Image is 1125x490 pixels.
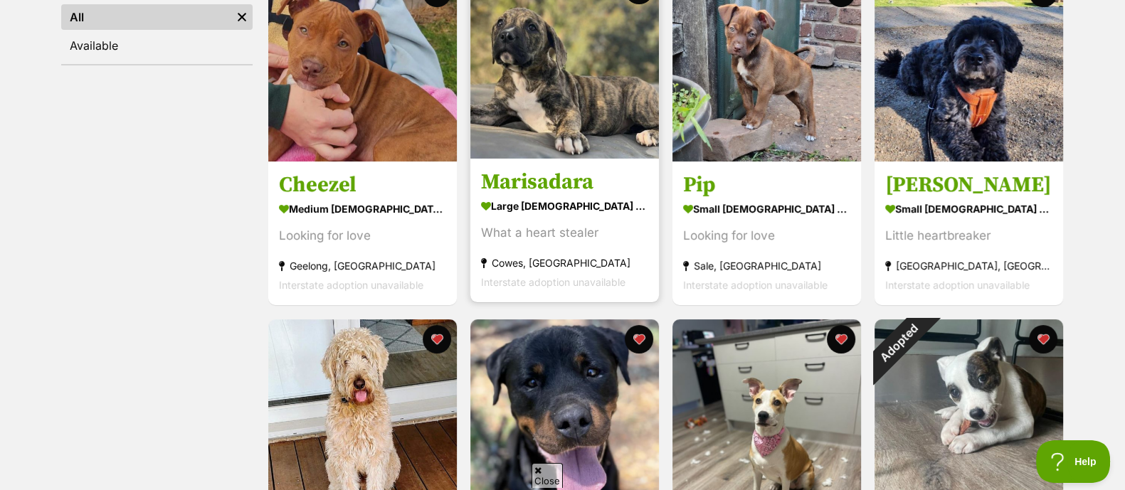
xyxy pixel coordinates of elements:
[470,159,659,303] a: Marisadara large [DEMOGRAPHIC_DATA] Dog What a heart stealer Cowes, [GEOGRAPHIC_DATA] Interstate ...
[279,279,423,292] span: Interstate adoption unavailable
[1029,325,1057,353] button: favourite
[683,257,850,276] div: Sale, [GEOGRAPHIC_DATA]
[481,169,648,196] h3: Marisadara
[885,257,1052,276] div: [GEOGRAPHIC_DATA], [GEOGRAPHIC_DATA]
[683,172,850,199] h3: Pip
[279,257,446,276] div: Geelong, [GEOGRAPHIC_DATA]
[481,254,648,273] div: Cowes, [GEOGRAPHIC_DATA]
[481,224,648,243] div: What a heart stealer
[683,199,850,220] div: small [DEMOGRAPHIC_DATA] Dog
[683,227,850,246] div: Looking for love
[672,161,861,306] a: Pip small [DEMOGRAPHIC_DATA] Dog Looking for love Sale, [GEOGRAPHIC_DATA] Interstate adoption una...
[279,199,446,220] div: medium [DEMOGRAPHIC_DATA] Dog
[625,325,653,353] button: favourite
[1036,440,1111,483] iframe: Help Scout Beacon - Open
[61,1,253,64] div: Status
[885,199,1052,220] div: small [DEMOGRAPHIC_DATA] Dog
[885,227,1052,246] div: Little heartbreaker
[423,325,451,353] button: favourite
[481,277,625,289] span: Interstate adoption unavailable
[683,279,828,292] span: Interstate adoption unavailable
[532,463,563,488] span: Close
[268,161,457,306] a: Cheezel medium [DEMOGRAPHIC_DATA] Dog Looking for love Geelong, [GEOGRAPHIC_DATA] Interstate adop...
[279,172,446,199] h3: Cheezel
[875,161,1063,306] a: [PERSON_NAME] small [DEMOGRAPHIC_DATA] Dog Little heartbreaker [GEOGRAPHIC_DATA], [GEOGRAPHIC_DAT...
[827,325,855,353] button: favourite
[61,33,253,58] a: Available
[885,279,1030,292] span: Interstate adoption unavailable
[279,227,446,246] div: Looking for love
[231,4,253,30] a: Remove filter
[855,301,940,385] div: Adopted
[885,172,1052,199] h3: [PERSON_NAME]
[61,4,231,30] a: All
[481,196,648,217] div: large [DEMOGRAPHIC_DATA] Dog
